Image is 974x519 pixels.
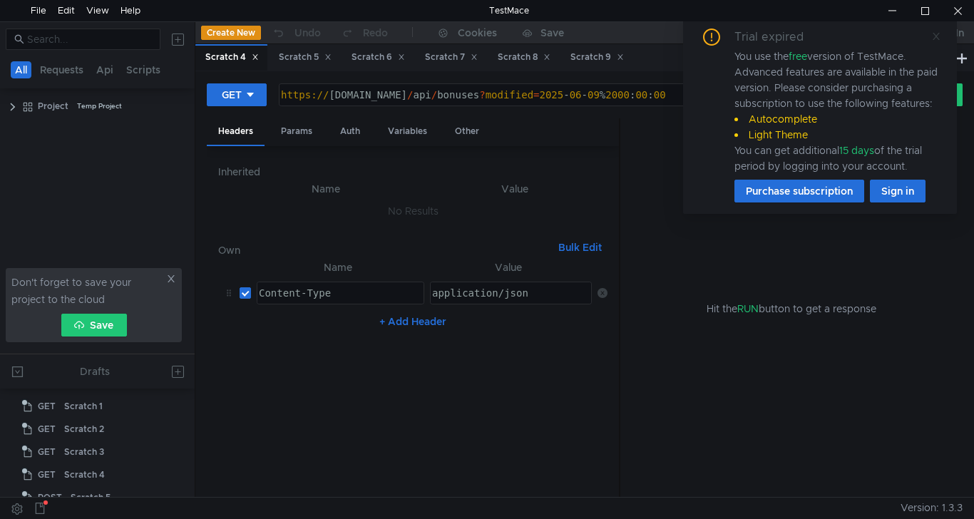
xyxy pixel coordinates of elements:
div: Redo [363,24,388,41]
div: Trial expired [734,29,821,46]
div: Auth [329,118,371,145]
th: Value [424,259,592,276]
span: free [789,50,807,63]
th: Name [251,259,424,276]
div: Scratch 8 [498,50,550,65]
span: Hit the button to get a response [707,301,876,317]
div: You can get additional of the trial period by logging into your account. [734,143,940,174]
div: Scratch 2 [64,418,104,440]
span: GET [38,396,56,417]
button: Create New [201,26,261,40]
div: Scratch 1 [64,396,103,417]
div: Temp Project [77,96,122,117]
div: Project [38,96,68,117]
div: Scratch 4 [205,50,259,65]
button: Save [61,314,127,336]
button: GET [207,83,267,106]
button: Scripts [122,61,165,78]
div: Other [444,118,491,145]
span: Version: 1.3.3 [901,498,963,518]
div: Scratch 9 [570,50,624,65]
button: Requests [36,61,88,78]
th: Name [230,180,422,197]
span: GET [38,441,56,463]
li: Light Theme [734,127,940,143]
nz-embed-empty: No Results [388,205,439,217]
button: Purchase subscription [734,180,864,202]
button: Api [92,61,118,78]
div: You use the version of TestMace. Advanced features are available in the paid version. Please cons... [734,48,940,174]
div: Cookies [458,24,497,41]
h6: Inherited [218,163,608,180]
button: Redo [331,22,398,43]
span: RUN [737,302,759,315]
span: GET [38,418,56,440]
span: GET [38,464,56,485]
div: Headers [207,118,265,146]
li: Autocomplete [734,111,940,127]
div: Drafts [80,363,110,380]
button: Sign in [870,180,926,202]
div: Scratch 7 [425,50,478,65]
input: Search... [27,31,152,47]
span: Don't forget to save your project to the cloud [11,274,163,308]
button: + Add Header [374,313,452,330]
th: Value [422,180,608,197]
div: Scratch 5 [71,487,111,508]
div: Save [540,28,564,38]
div: Variables [376,118,439,145]
h6: Own [218,242,553,259]
div: Params [270,118,324,145]
div: GET [222,87,242,103]
span: 15 days [839,144,874,157]
div: Scratch 6 [352,50,405,65]
div: Scratch 4 [64,464,105,485]
button: Bulk Edit [553,239,608,256]
button: All [11,61,31,78]
span: POST [38,487,62,508]
div: Scratch 3 [64,441,104,463]
div: Scratch 5 [279,50,332,65]
button: Undo [261,22,331,43]
div: Undo [294,24,321,41]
